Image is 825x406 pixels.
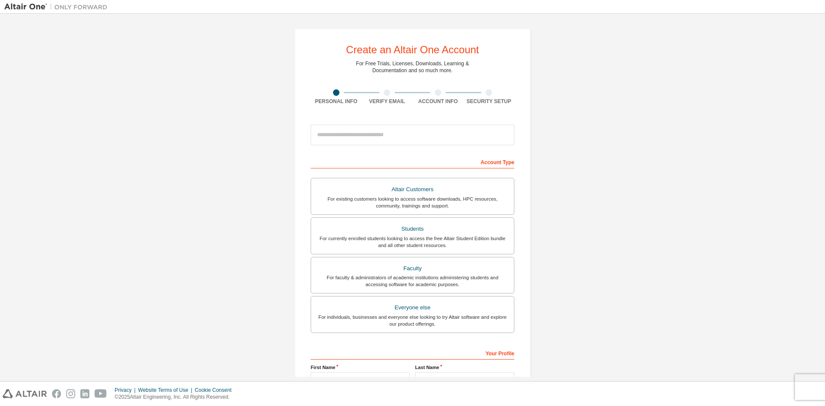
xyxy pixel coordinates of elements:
[80,389,89,398] img: linkedin.svg
[3,389,47,398] img: altair_logo.svg
[4,3,112,11] img: Altair One
[138,387,195,394] div: Website Terms of Use
[316,274,509,288] div: For faculty & administrators of academic institutions administering students and accessing softwa...
[311,346,514,360] div: Your Profile
[362,98,413,105] div: Verify Email
[311,155,514,168] div: Account Type
[316,263,509,275] div: Faculty
[311,98,362,105] div: Personal Info
[115,387,138,394] div: Privacy
[316,223,509,235] div: Students
[316,302,509,314] div: Everyone else
[95,389,107,398] img: youtube.svg
[195,387,236,394] div: Cookie Consent
[52,389,61,398] img: facebook.svg
[346,45,479,55] div: Create an Altair One Account
[464,98,515,105] div: Security Setup
[316,235,509,249] div: For currently enrolled students looking to access the free Altair Student Edition bundle and all ...
[412,98,464,105] div: Account Info
[316,314,509,327] div: For individuals, businesses and everyone else looking to try Altair software and explore our prod...
[311,364,410,371] label: First Name
[316,183,509,195] div: Altair Customers
[415,364,514,371] label: Last Name
[66,389,75,398] img: instagram.svg
[115,394,237,401] p: © 2025 Altair Engineering, Inc. All Rights Reserved.
[356,60,469,74] div: For Free Trials, Licenses, Downloads, Learning & Documentation and so much more.
[316,195,509,209] div: For existing customers looking to access software downloads, HPC resources, community, trainings ...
